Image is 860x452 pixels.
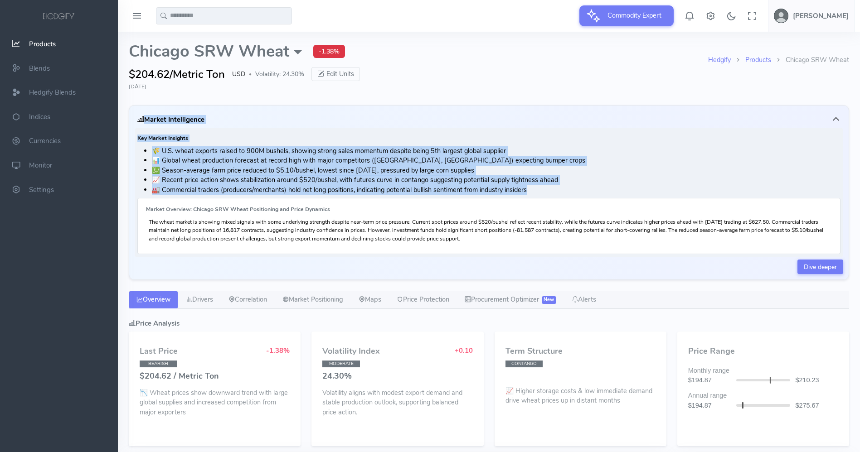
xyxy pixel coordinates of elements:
[152,185,841,195] li: 🏭 Commercial traders (producers/merchants) hold net long positions, indicating potential bullish ...
[152,146,841,156] li: 🌾 U.S. wheat exports raised to 900M bushels, showing strong sales momentum despite being 5th larg...
[135,111,843,128] button: <br>Market Insights created at:<br> 2025-09-27 04:56:20<br>Drivers created at:<br> 2025-09-27 04:...
[41,12,77,22] img: logo
[683,391,844,401] div: Annual range
[129,291,178,309] a: Overview
[564,291,604,309] a: Alerts
[683,375,736,385] div: $194.87
[579,5,674,26] button: Commodity Expert
[137,135,841,141] h6: Key Market Insights
[29,185,54,194] span: Settings
[249,72,252,77] span: ●
[152,166,841,176] li: 💹 Season-average farm price reduced to $5.10/bushel, lowest since [DATE], pressured by large corn...
[745,55,771,64] a: Products
[146,207,832,212] h6: Market Overview: Chicago SRW Wheat Positioning and Price Dynamics
[29,88,76,97] span: Hedgify Blends
[708,55,731,64] a: Hedgify
[457,291,564,309] a: Procurement Optimizer
[29,112,50,121] span: Indices
[129,66,225,82] span: $204.62/Metric Ton
[322,372,472,381] h4: 24.30%
[790,401,844,411] div: $275.67
[793,12,849,19] h5: [PERSON_NAME]
[137,116,204,123] h5: Market Intelligence
[505,361,543,367] span: CONTANGO
[602,5,667,25] span: Commodity Expert
[129,82,849,91] div: [DATE]
[266,346,290,355] span: -1.38%
[797,260,843,274] a: Dive deeper
[351,291,389,309] a: Maps
[505,384,656,406] p: 📈 Higher storage costs & low immediate demand drive wheat prices up in distant months
[311,67,360,82] button: Edit Units
[313,45,345,58] span: -1.38%
[29,161,52,170] span: Monitor
[771,55,849,65] li: Chicago SRW Wheat
[275,291,351,309] a: Market Positioning
[221,291,275,309] a: Correlation
[790,375,844,385] div: $210.23
[129,320,849,327] h5: Price Analysis
[152,175,841,185] li: 📈 Recent price action shows stabilization around $520/bushel, with futures curve in contango sugg...
[232,69,245,79] span: USD
[389,291,457,309] a: Price Protection
[774,9,788,23] img: user-image
[129,43,302,61] span: Chicago SRW Wheat
[149,218,829,243] p: The wheat market is showing mixed signals with some underlying strength despite near-term price p...
[255,69,304,79] span: Volatility: 24.30%
[140,361,177,367] span: BEARISH
[683,366,844,376] div: Monthly range
[579,11,674,20] a: Commodity Expert
[688,347,838,356] h4: Price Range
[140,372,290,381] h4: $204.62 / Metric Ton
[29,137,61,146] span: Currencies
[29,39,56,48] span: Products
[542,296,556,303] span: New
[140,388,290,418] p: 📉 Wheat prices show downward trend with large global supplies and increased competition from majo...
[152,156,841,166] li: 📊 Global wheat production forecast at record high with major competitors ([GEOGRAPHIC_DATA], [GEO...
[178,291,221,309] a: Drivers
[137,115,144,124] i: <br>Market Insights created at:<br> 2025-09-27 04:56:20<br>Drivers created at:<br> 2025-09-27 04:...
[322,347,380,356] h4: Volatility Index
[322,388,472,418] p: Volatility aligns with modest export demand and stable production outlook, supporting balanced pr...
[140,347,178,356] h4: Last Price
[322,361,360,367] span: MODERATE
[455,346,473,355] span: +0.10
[29,64,50,73] span: Blends
[683,401,736,411] div: $194.87
[505,347,656,356] h4: Term Structure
